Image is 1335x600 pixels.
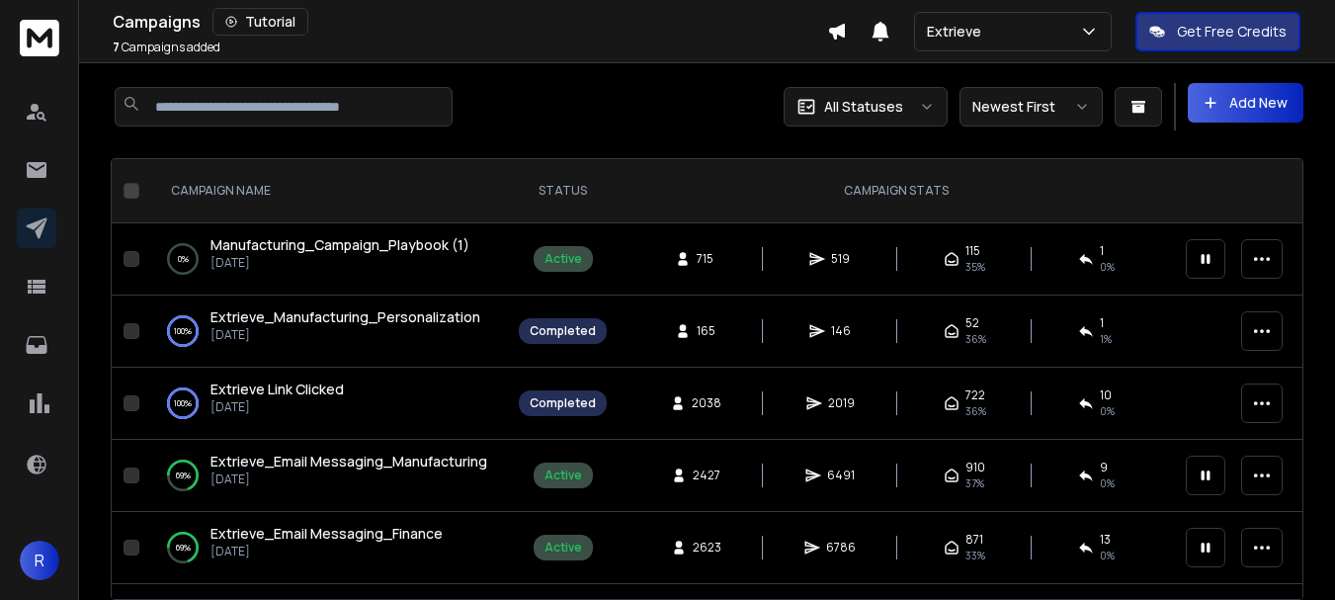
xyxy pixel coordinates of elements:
[530,395,596,411] div: Completed
[147,512,507,584] td: 69%Extrieve_Email Messaging_Finance[DATE]
[692,395,721,411] span: 2038
[965,403,986,419] span: 36 %
[965,475,984,491] span: 37 %
[174,321,192,341] p: 100 %
[20,541,59,580] button: R
[210,307,480,327] a: Extrieve_Manufacturing_Personalization
[210,524,443,543] span: Extrieve_Email Messaging_Finance
[544,468,582,483] div: Active
[113,39,120,55] span: 7
[147,159,507,223] th: CAMPAIGN NAME
[1100,532,1111,548] span: 13
[965,460,985,475] span: 910
[1100,475,1115,491] span: 0 %
[965,331,986,347] span: 36 %
[828,395,855,411] span: 2019
[113,8,827,36] div: Campaigns
[831,323,851,339] span: 146
[1100,315,1104,331] span: 1
[826,540,856,556] span: 6786
[1100,331,1112,347] span: 1 %
[210,235,469,254] span: Manufacturing_Campaign_Playbook (1)
[210,452,487,471] span: Extrieve_Email Messaging_Manufacturing
[507,159,619,223] th: STATUS
[212,8,308,36] button: Tutorial
[1100,460,1108,475] span: 9
[1188,83,1303,123] button: Add New
[178,249,189,269] p: 0 %
[1100,259,1115,275] span: 0 %
[176,466,191,485] p: 69 %
[530,323,596,339] div: Completed
[965,259,985,275] span: 35 %
[544,251,582,267] div: Active
[113,40,220,55] p: Campaigns added
[824,97,903,117] p: All Statuses
[619,159,1174,223] th: CAMPAIGN STATS
[210,327,480,343] p: [DATE]
[965,243,980,259] span: 115
[210,524,443,544] a: Extrieve_Email Messaging_Finance
[927,22,989,42] p: Extrieve
[1177,22,1287,42] p: Get Free Credits
[960,87,1103,127] button: Newest First
[176,538,191,557] p: 69 %
[210,399,344,415] p: [DATE]
[693,468,720,483] span: 2427
[693,540,721,556] span: 2623
[697,323,716,339] span: 165
[1100,403,1115,419] span: 0 %
[210,471,487,487] p: [DATE]
[210,255,469,271] p: [DATE]
[965,315,979,331] span: 52
[1135,12,1300,51] button: Get Free Credits
[1100,548,1115,563] span: 0 %
[147,440,507,512] td: 69%Extrieve_Email Messaging_Manufacturing[DATE]
[965,548,985,563] span: 33 %
[147,223,507,296] td: 0%Manufacturing_Campaign_Playbook (1)[DATE]
[1100,243,1104,259] span: 1
[147,296,507,368] td: 100%Extrieve_Manufacturing_Personalization[DATE]
[544,540,582,556] div: Active
[697,251,716,267] span: 715
[210,544,443,559] p: [DATE]
[210,380,344,398] span: Extrieve Link Clicked
[174,393,192,413] p: 100 %
[147,368,507,440] td: 100%Extrieve Link Clicked[DATE]
[210,452,487,471] a: Extrieve_Email Messaging_Manufacturing
[827,468,855,483] span: 6491
[210,235,469,255] a: Manufacturing_Campaign_Playbook (1)
[210,307,480,326] span: Extrieve_Manufacturing_Personalization
[831,251,851,267] span: 519
[965,532,983,548] span: 871
[1100,387,1112,403] span: 10
[965,387,985,403] span: 722
[210,380,344,399] a: Extrieve Link Clicked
